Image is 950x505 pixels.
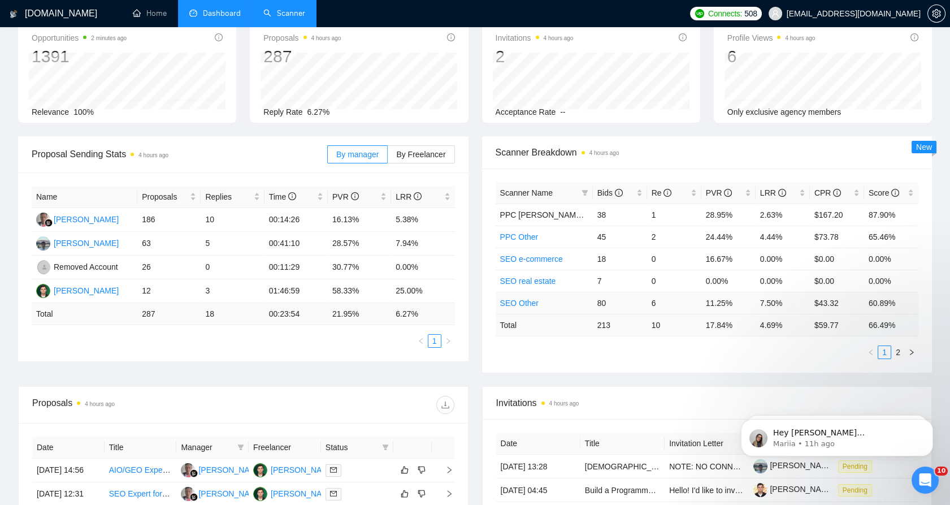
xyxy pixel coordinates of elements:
td: $0.00 [810,248,864,270]
span: Proposal Sending Stats [32,147,327,161]
td: 10 [201,208,264,232]
button: like [398,463,411,477]
img: c1J0b20xq_WUghEqO4suMbKXSKIoOpGh22SF0fXe0e7X8VMNyH90yHZg5aT-_cWY0H [753,483,767,497]
td: 60.89% [864,292,918,314]
span: info-circle [910,33,918,41]
span: LRR [396,192,422,201]
div: [PERSON_NAME] [54,213,119,226]
td: AIO/GEO Expert or Team Needed for Ongoing Projects [105,459,177,482]
td: 7.94% [391,232,454,256]
td: 0 [647,270,701,292]
td: $ 59.77 [810,314,864,336]
span: filter [582,189,588,196]
td: 1 [647,204,701,226]
img: WW [181,463,195,477]
img: upwork-logo.png [695,9,704,18]
span: mail [330,467,337,473]
button: right [905,346,918,359]
div: [PERSON_NAME] [198,487,263,500]
button: setting [927,5,945,23]
button: like [398,487,411,500]
span: filter [579,184,591,201]
img: logo [10,5,18,23]
a: 2 [892,346,904,359]
th: Date [32,437,105,459]
td: 30.77% [328,256,391,279]
a: Pending [838,485,877,494]
td: 00:23:54 [264,303,328,325]
td: 12 [137,279,201,303]
td: 0.00% [864,270,918,292]
span: Manager [181,441,233,454]
span: Status [326,441,378,454]
th: Invitation Letter [665,433,749,455]
span: Reply Rate [263,107,302,116]
th: Manager [176,437,249,459]
span: Relevance [32,107,69,116]
span: like [401,489,409,498]
a: MS[PERSON_NAME] [253,465,336,474]
th: Replies [201,186,264,208]
td: 18 [201,303,264,325]
span: info-circle [288,192,296,200]
li: 2 [891,346,905,359]
span: Connects: [708,7,742,20]
a: 1 [878,346,891,359]
a: SEO Expert for SEO Goals [109,489,204,498]
span: 6.27% [307,107,330,116]
time: 4 hours ago [785,35,815,41]
time: 4 hours ago [85,401,115,407]
th: Title [105,437,177,459]
img: gigradar-bm.png [190,469,198,477]
td: 28.57% [328,232,391,256]
td: 0.00% [756,270,810,292]
td: 16.67% [701,248,756,270]
td: 01:46:59 [264,279,328,303]
div: 6 [727,46,815,67]
span: info-circle [891,189,899,197]
span: download [437,400,454,409]
span: user [771,10,779,18]
span: mail [330,490,337,497]
td: 186 [137,208,201,232]
div: [PERSON_NAME] [54,284,119,297]
td: $0.00 [810,270,864,292]
a: AIO/GEO Expert or Team Needed for Ongoing Projects [109,465,302,474]
td: 00:41:10 [264,232,328,256]
td: Total [32,303,137,325]
button: left [414,334,428,348]
span: 10 [935,467,948,476]
div: 2 [496,46,574,67]
td: [DATE] 13:28 [496,455,580,478]
span: left [418,338,424,344]
span: PPС [PERSON_NAME]'s Set up [500,210,614,219]
td: 21.95 % [328,303,391,325]
img: RA [37,260,51,274]
td: Total [496,314,593,336]
span: info-circle [833,189,841,197]
span: By manager [336,150,379,159]
button: left [864,346,878,359]
a: [PERSON_NAME] [753,485,835,494]
th: Proposals [137,186,201,208]
td: 16.13% [328,208,391,232]
a: MS[PERSON_NAME] [36,286,119,295]
span: Invitations [496,396,918,410]
span: Scanner Breakdown [496,145,919,159]
span: filter [380,439,391,456]
td: 0.00% [756,248,810,270]
iframe: Intercom live chat [912,467,939,494]
a: setting [927,9,945,18]
td: 6.27 % [391,303,454,325]
span: CPR [814,188,841,197]
div: Removed Account [54,261,118,273]
td: 0.00% [391,256,454,279]
span: info-circle [215,33,223,41]
span: info-circle [615,189,623,197]
span: 100% [73,107,94,116]
span: LRR [760,188,786,197]
td: 3 [201,279,264,303]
